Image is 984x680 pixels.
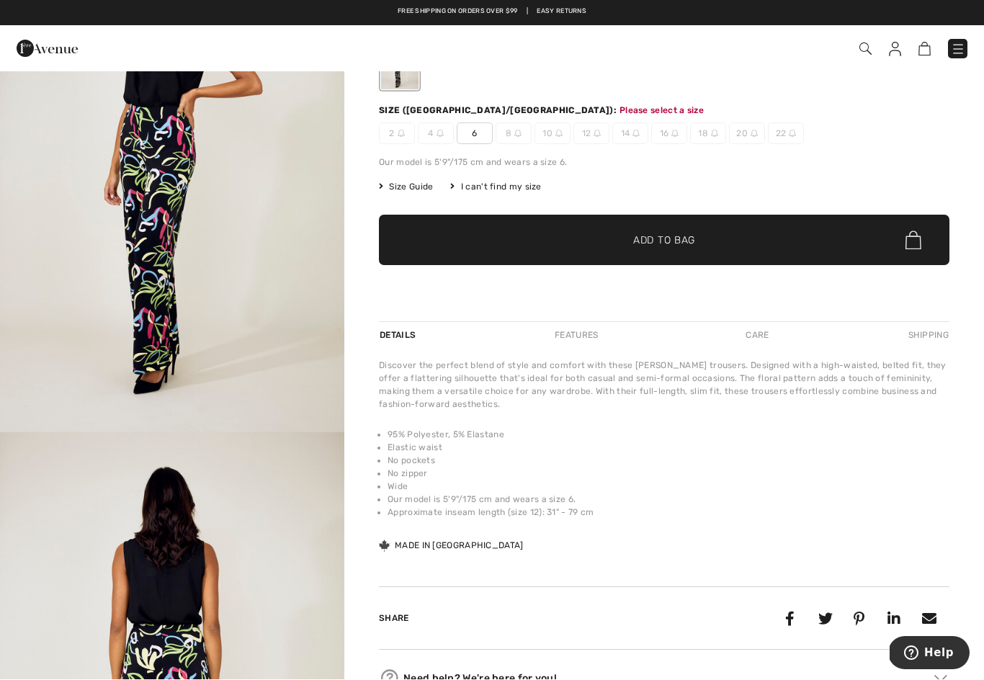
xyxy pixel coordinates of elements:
[379,181,433,194] span: Size Guide
[751,130,758,138] img: ring-m.svg
[951,42,965,57] img: Menu
[388,429,949,442] li: 95% Polyester, 5% Elastane
[594,130,601,138] img: ring-m.svg
[388,455,949,467] li: No pockets
[632,130,640,138] img: ring-m.svg
[527,7,528,17] span: |
[620,104,704,117] div: Please select a size
[711,130,718,138] img: ring-m.svg
[555,130,563,138] img: ring-m.svg
[379,540,524,552] div: Made in [GEOGRAPHIC_DATA]
[733,323,781,349] div: Care
[612,123,648,145] span: 14
[729,123,765,145] span: 20
[457,123,493,145] span: 6
[379,614,409,624] span: Share
[651,123,687,145] span: 16
[398,7,518,17] a: Free shipping on orders over $99
[379,215,949,266] button: Add to Bag
[671,130,679,138] img: ring-m.svg
[535,123,571,145] span: 10
[905,323,949,349] div: Shipping
[398,130,405,138] img: ring-m.svg
[388,493,949,506] li: Our model is 5'9"/175 cm and wears a size 6.
[437,130,444,138] img: ring-m.svg
[388,442,949,455] li: Elastic waist
[789,130,796,138] img: ring-m.svg
[17,35,78,63] img: 1ère Avenue
[379,359,949,411] div: Discover the perfect blend of style and comfort with these [PERSON_NAME] trousers. Designed with ...
[418,123,454,145] span: 4
[768,123,804,145] span: 22
[633,233,695,249] span: Add to Bag
[859,43,872,55] img: Search
[889,42,901,57] img: My Info
[890,637,970,673] iframe: Opens a widget where you can find more information
[379,104,620,117] div: Size ([GEOGRAPHIC_DATA]/[GEOGRAPHIC_DATA]):
[379,123,415,145] span: 2
[388,467,949,480] li: No zipper
[542,323,610,349] div: Features
[905,231,921,250] img: Bag.svg
[388,506,949,519] li: Approximate inseam length (size 12): 31" - 79 cm
[537,7,586,17] a: Easy Returns
[17,41,78,55] a: 1ère Avenue
[918,42,931,56] img: Shopping Bag
[573,123,609,145] span: 12
[388,480,949,493] li: Wide
[379,156,949,169] div: Our model is 5'9"/175 cm and wears a size 6.
[450,181,541,194] div: I can't find my size
[381,36,419,90] div: Black/Multi
[379,323,419,349] div: Details
[514,130,522,138] img: ring-m.svg
[690,123,726,145] span: 18
[496,123,532,145] span: 8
